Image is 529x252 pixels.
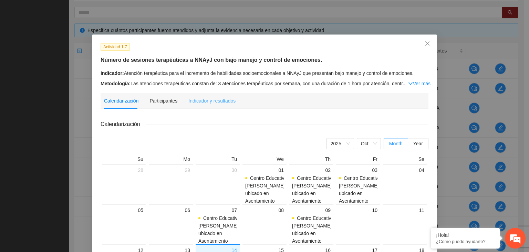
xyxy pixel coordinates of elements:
[418,35,437,53] button: Close
[101,43,130,51] span: Actividad 1.7
[105,166,143,174] div: 28
[382,204,428,244] td: 2025-10-11
[335,156,382,164] th: Fr
[105,206,143,214] div: 05
[386,206,424,214] div: 11
[241,156,288,164] th: We
[245,206,284,214] div: 08
[382,164,428,204] td: 2025-10-04
[147,164,194,204] td: 2025-09-29
[101,56,428,64] h5: Número de sesiones terapéuticas a NNAyJ con bajo manejo y control de emociones.
[386,166,424,174] div: 04
[413,141,423,146] span: Year
[288,156,335,164] th: Th
[408,81,413,86] span: down
[335,204,382,244] td: 2025-10-10
[198,166,237,174] div: 30
[436,239,495,244] p: ¿Cómo puedo ayudarte?
[101,70,124,76] strong: Indicador:
[425,41,430,46] span: close
[403,81,407,86] span: ...
[101,80,428,87] div: Las atenciones terapéuticas constan de: 3 atenciones terapéuticas por semana, con una duración de...
[149,97,177,105] div: Participantes
[292,206,331,214] div: 09
[241,164,288,204] td: 2025-10-01
[292,175,342,226] span: Centro Educativo [PERSON_NAME], ubicado en Asentamiento [GEOGRAPHIC_DATA] [GEOGRAPHIC_DATA] Km.21
[101,156,147,164] th: Su
[339,206,377,214] div: 10
[389,141,403,146] span: Month
[188,97,236,105] div: Indicador y resultados
[104,97,138,105] div: Calendarización
[198,206,237,214] div: 07
[292,166,331,174] div: 02
[101,164,147,204] td: 2025-09-28
[101,69,428,77] div: Atención terapéutica para el incremento de habilidades socioemocionales a NNAyJ que presentan baj...
[436,232,495,238] div: ¡Hola!
[288,164,335,204] td: 2025-10-02
[245,175,295,226] span: Centro Educativo [PERSON_NAME], ubicado en Asentamiento [GEOGRAPHIC_DATA] [GEOGRAPHIC_DATA] Km.21
[36,35,116,44] div: Chatee con nosotros ahora
[113,3,129,20] div: Minimizar ventana de chat en vivo
[194,164,241,204] td: 2025-09-30
[339,175,389,226] span: Centro Educativo [PERSON_NAME], ubicado en Asentamiento [GEOGRAPHIC_DATA] [GEOGRAPHIC_DATA] Km.21
[3,174,131,198] textarea: Escriba su mensaje y pulse “Intro”
[408,81,431,86] a: Expand
[101,204,147,244] td: 2025-10-05
[382,156,428,164] th: Sa
[335,164,382,204] td: 2025-10-03
[101,81,131,86] strong: Metodología:
[339,166,377,174] div: 03
[40,85,95,155] span: Estamos en línea.
[101,120,146,128] span: Calendarización
[331,138,350,149] span: 2025
[147,204,194,244] td: 2025-10-06
[241,204,288,244] td: 2025-10-08
[152,166,190,174] div: 29
[288,204,335,244] td: 2025-10-09
[147,156,194,164] th: Mo
[245,166,284,174] div: 01
[194,204,241,244] td: 2025-10-07
[152,206,190,214] div: 06
[194,156,241,164] th: Tu
[361,138,377,149] span: Oct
